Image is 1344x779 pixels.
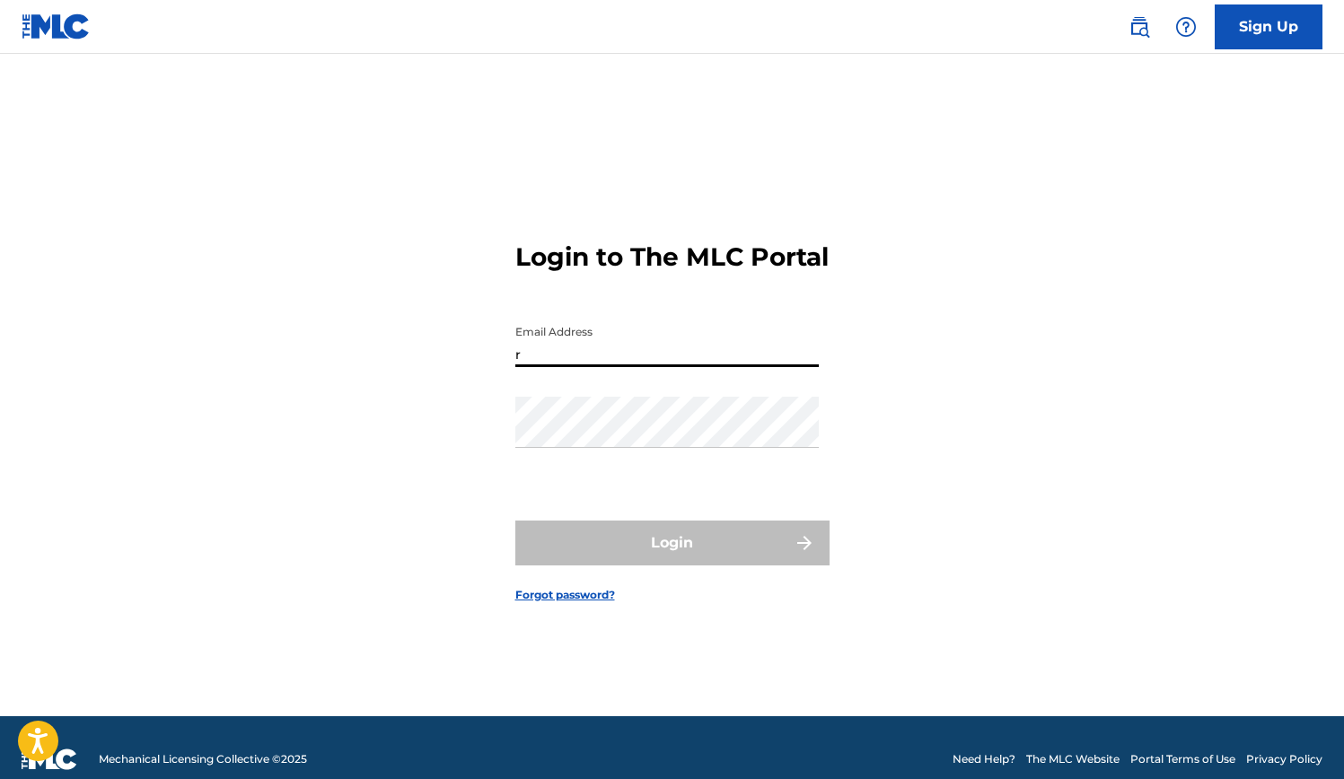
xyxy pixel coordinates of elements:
a: Privacy Policy [1246,751,1322,767]
a: Sign Up [1215,4,1322,49]
a: Portal Terms of Use [1130,751,1235,767]
a: The MLC Website [1026,751,1120,767]
img: search [1129,16,1150,38]
span: Mechanical Licensing Collective © 2025 [99,751,307,767]
img: logo [22,748,77,770]
div: Help [1168,9,1204,45]
a: Public Search [1121,9,1157,45]
img: help [1175,16,1197,38]
img: MLC Logo [22,13,91,39]
h3: Login to The MLC Portal [515,241,829,273]
a: Need Help? [953,751,1015,767]
a: Forgot password? [515,587,615,603]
